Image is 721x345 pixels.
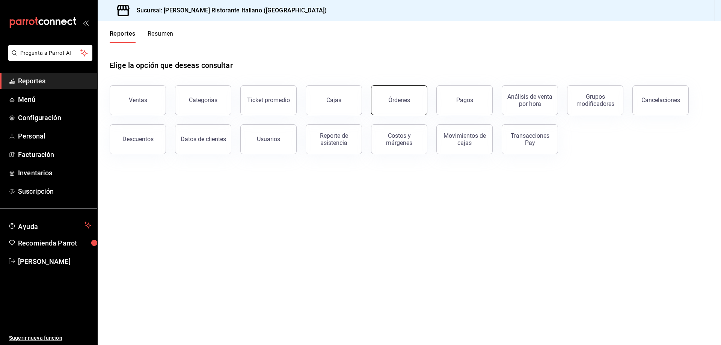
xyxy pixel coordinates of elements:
[632,85,689,115] button: Cancelaciones
[131,6,327,15] h3: Sucursal: [PERSON_NAME] Ristorante Italiano ([GEOGRAPHIC_DATA])
[18,113,91,123] span: Configuración
[436,124,493,154] button: Movimientos de cajas
[240,85,297,115] button: Ticket promedio
[110,60,233,71] h1: Elige la opción que deseas consultar
[129,96,147,104] div: Ventas
[110,30,173,43] div: navigation tabs
[175,124,231,154] button: Datos de clientes
[18,186,91,196] span: Suscripción
[572,93,618,107] div: Grupos modificadores
[507,132,553,146] div: Transacciones Pay
[441,132,488,146] div: Movimientos de cajas
[18,131,91,141] span: Personal
[247,96,290,104] div: Ticket promedio
[18,256,91,267] span: [PERSON_NAME]
[567,85,623,115] button: Grupos modificadores
[376,132,422,146] div: Costos y márgenes
[388,96,410,104] div: Órdenes
[110,124,166,154] button: Descuentos
[456,96,473,104] div: Pagos
[306,124,362,154] button: Reporte de asistencia
[181,136,226,143] div: Datos de clientes
[306,85,362,115] button: Cajas
[436,85,493,115] button: Pagos
[18,221,81,230] span: Ayuda
[83,20,89,26] button: open_drawer_menu
[502,85,558,115] button: Análisis de venta por hora
[122,136,154,143] div: Descuentos
[9,334,91,342] span: Sugerir nueva función
[18,149,91,160] span: Facturación
[240,124,297,154] button: Usuarios
[148,30,173,43] button: Resumen
[641,96,680,104] div: Cancelaciones
[311,132,357,146] div: Reporte de asistencia
[18,76,91,86] span: Reportes
[8,45,92,61] button: Pregunta a Parrot AI
[502,124,558,154] button: Transacciones Pay
[326,96,341,104] div: Cajas
[110,85,166,115] button: Ventas
[175,85,231,115] button: Categorías
[18,94,91,104] span: Menú
[20,49,81,57] span: Pregunta a Parrot AI
[110,30,136,43] button: Reportes
[371,85,427,115] button: Órdenes
[257,136,280,143] div: Usuarios
[5,54,92,62] a: Pregunta a Parrot AI
[371,124,427,154] button: Costos y márgenes
[507,93,553,107] div: Análisis de venta por hora
[18,238,91,248] span: Recomienda Parrot
[18,168,91,178] span: Inventarios
[189,96,217,104] div: Categorías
